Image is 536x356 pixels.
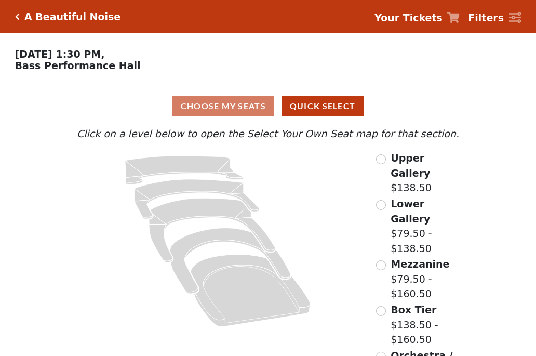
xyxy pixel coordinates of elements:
a: Filters [468,10,521,25]
span: Mezzanine [391,258,449,270]
h5: A Beautiful Noise [24,11,120,23]
label: $79.50 - $138.50 [391,196,462,256]
path: Upper Gallery - Seats Available: 279 [125,156,244,184]
button: Quick Select [282,96,364,116]
a: Click here to go back to filters [15,13,20,20]
label: $79.50 - $160.50 [391,257,462,301]
p: Click on a level below to open the Select Your Own Seat map for that section. [74,126,462,141]
span: Lower Gallery [391,198,430,225]
span: Box Tier [391,304,436,315]
path: Lower Gallery - Seats Available: 35 [135,179,260,219]
span: Upper Gallery [391,152,430,179]
label: $138.50 - $160.50 [391,302,462,347]
a: Your Tickets [374,10,460,25]
strong: Your Tickets [374,12,443,23]
label: $138.50 [391,151,462,195]
path: Orchestra / Parterre Circle - Seats Available: 24 [191,255,311,327]
strong: Filters [468,12,504,23]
